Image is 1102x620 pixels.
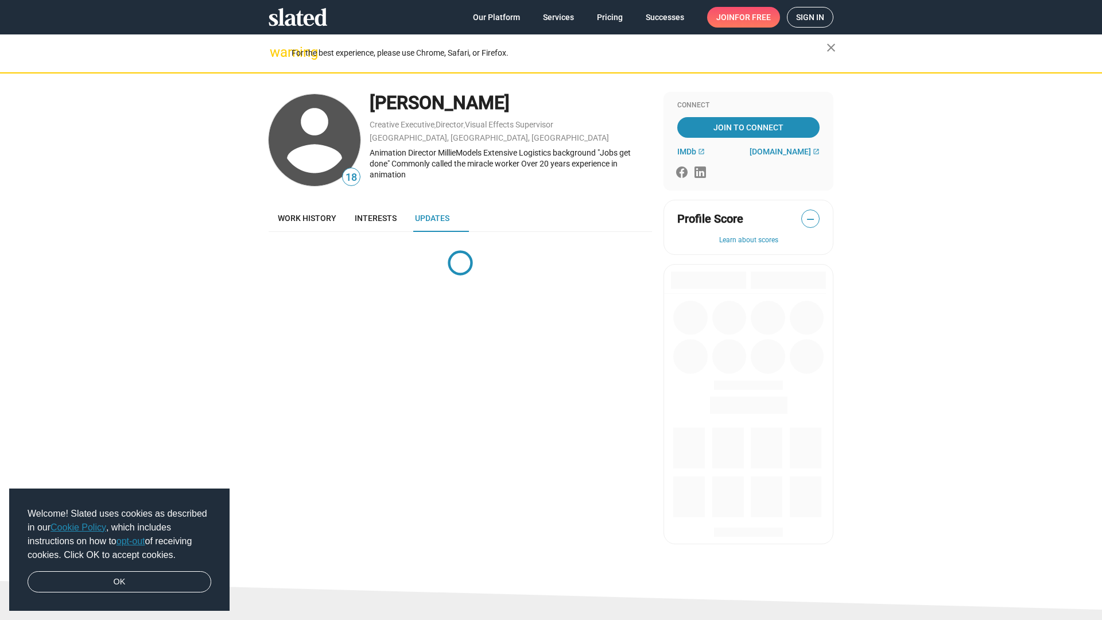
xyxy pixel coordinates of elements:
span: Profile Score [677,211,743,227]
span: Sign in [796,7,824,27]
a: Creative Executive [370,120,434,129]
span: Interests [355,214,397,223]
span: , [434,122,436,129]
span: Updates [415,214,449,223]
span: Work history [278,214,336,223]
a: Joinfor free [707,7,780,28]
a: Successes [637,7,693,28]
a: Our Platform [464,7,529,28]
a: Join To Connect [677,117,820,138]
button: Learn about scores [677,236,820,245]
a: Services [534,7,583,28]
a: Sign in [787,7,833,28]
span: Welcome! Slated uses cookies as described in our , which includes instructions on how to of recei... [28,507,211,562]
a: [DOMAIN_NAME] [750,147,820,156]
span: Our Platform [473,7,520,28]
mat-icon: open_in_new [698,148,705,155]
span: Successes [646,7,684,28]
a: Interests [346,204,406,232]
span: IMDb [677,147,696,156]
div: cookieconsent [9,489,230,611]
a: Visual Effects Supervisor [465,120,553,129]
mat-icon: warning [270,45,284,59]
div: [PERSON_NAME] [370,91,652,115]
mat-icon: close [824,41,838,55]
span: for free [735,7,771,28]
span: [DOMAIN_NAME] [750,147,811,156]
a: opt-out [117,536,145,546]
span: Pricing [597,7,623,28]
a: [GEOGRAPHIC_DATA], [GEOGRAPHIC_DATA], [GEOGRAPHIC_DATA] [370,133,609,142]
span: Join [716,7,771,28]
a: Pricing [588,7,632,28]
a: IMDb [677,147,705,156]
span: — [802,212,819,227]
div: For the best experience, please use Chrome, Safari, or Firefox. [292,45,826,61]
div: Connect [677,101,820,110]
span: Services [543,7,574,28]
span: , [464,122,465,129]
a: Updates [406,204,459,232]
a: Director [436,120,464,129]
a: Cookie Policy [51,522,106,532]
a: dismiss cookie message [28,571,211,593]
span: 18 [343,170,360,185]
div: Animation Director MillieModels Extensive Logistics background "Jobs get done" Commonly called th... [370,148,652,180]
mat-icon: open_in_new [813,148,820,155]
span: Join To Connect [680,117,817,138]
a: Work history [269,204,346,232]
